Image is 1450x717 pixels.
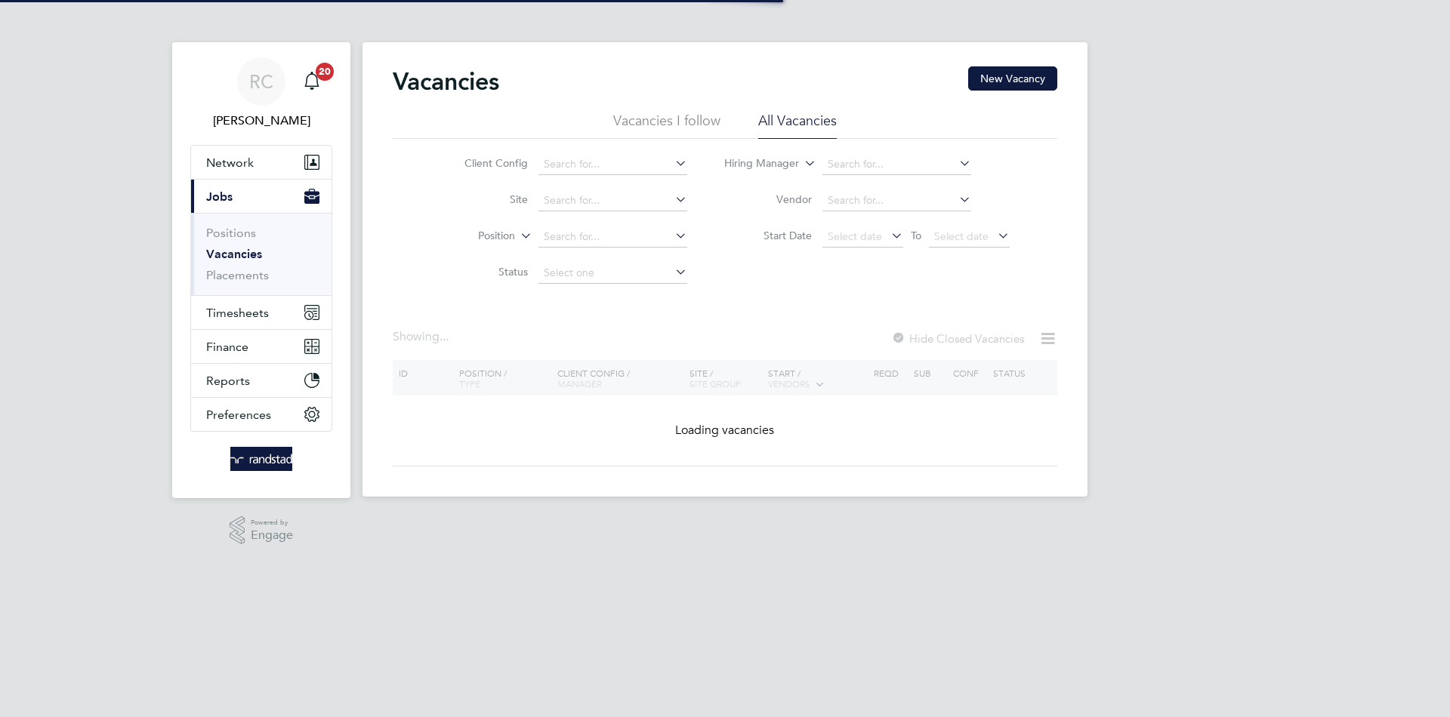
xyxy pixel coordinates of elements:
[230,447,293,471] img: randstad-logo-retina.png
[206,226,256,240] a: Positions
[828,229,882,243] span: Select date
[191,180,332,213] button: Jobs
[613,112,720,139] li: Vacancies I follow
[206,374,250,388] span: Reports
[440,329,449,344] span: ...
[393,66,499,97] h2: Vacancies
[934,229,989,243] span: Select date
[441,192,528,206] label: Site
[190,447,332,471] a: Go to home page
[191,213,332,295] div: Jobs
[968,66,1057,91] button: New Vacancy
[822,190,971,211] input: Search for...
[891,331,1024,346] label: Hide Closed Vacancies
[712,156,799,171] label: Hiring Manager
[206,268,269,282] a: Placements
[249,72,273,91] span: RC
[206,408,271,422] span: Preferences
[206,155,254,170] span: Network
[538,154,687,175] input: Search for...
[251,516,293,529] span: Powered by
[206,189,233,204] span: Jobs
[725,192,812,206] label: Vendor
[191,296,332,329] button: Timesheets
[906,226,926,245] span: To
[538,263,687,284] input: Select one
[316,63,334,81] span: 20
[191,146,332,179] button: Network
[206,306,269,320] span: Timesheets
[172,42,350,498] nav: Main navigation
[441,265,528,278] label: Status
[190,57,332,130] a: RC[PERSON_NAME]
[441,156,528,170] label: Client Config
[428,229,515,244] label: Position
[230,516,294,545] a: Powered byEngage
[822,154,971,175] input: Search for...
[251,529,293,542] span: Engage
[393,329,452,345] div: Showing
[297,57,327,106] a: 20
[206,340,248,354] span: Finance
[191,364,332,397] button: Reports
[758,112,837,139] li: All Vacancies
[538,226,687,248] input: Search for...
[725,229,812,242] label: Start Date
[191,330,332,363] button: Finance
[190,112,332,130] span: Rebecca Cahill
[538,190,687,211] input: Search for...
[191,398,332,431] button: Preferences
[206,247,262,261] a: Vacancies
